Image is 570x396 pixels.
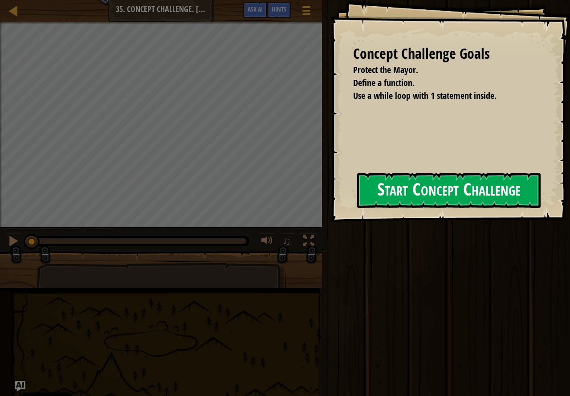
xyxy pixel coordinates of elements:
span: ♫ [282,234,291,248]
span: Define a function. [353,77,415,89]
button: Ctrl + P: Pause [4,233,22,251]
span: Protect the Mayor. [353,64,418,76]
button: ♫ [281,233,296,251]
span: Hints [272,5,286,13]
button: Show game menu [295,2,318,23]
button: Toggle fullscreen [300,233,318,251]
li: Protect the Mayor. [342,64,537,77]
span: Use a while loop with 1 statement inside. [353,90,497,102]
button: Ask AI [15,381,25,392]
div: Concept Challenge Goals [353,44,539,64]
span: Ask AI [248,5,263,13]
li: Define a function. [342,77,537,90]
button: Ask AI [243,2,267,18]
li: Use a while loop with 1 statement inside. [342,90,537,102]
button: Start Concept Challenge [357,173,541,208]
button: Adjust volume [258,233,276,251]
